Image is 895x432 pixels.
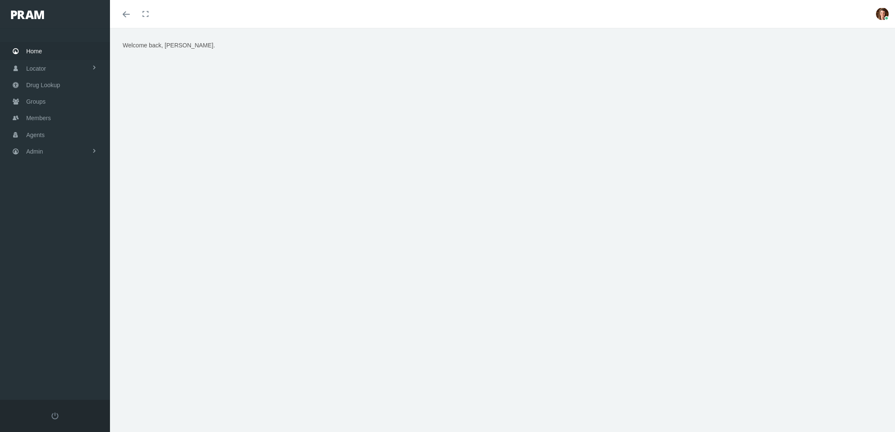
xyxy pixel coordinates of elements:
span: Agents [26,127,45,143]
span: Groups [26,94,46,110]
img: PRAM_20_x_78.png [11,11,44,19]
span: Home [26,43,42,59]
span: Drug Lookup [26,77,60,93]
img: S_Profile_Picture_677.PNG [876,8,889,20]
span: Locator [26,61,46,77]
span: Members [26,110,51,126]
span: Admin [26,143,43,160]
span: Welcome back, [PERSON_NAME]. [123,42,215,49]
